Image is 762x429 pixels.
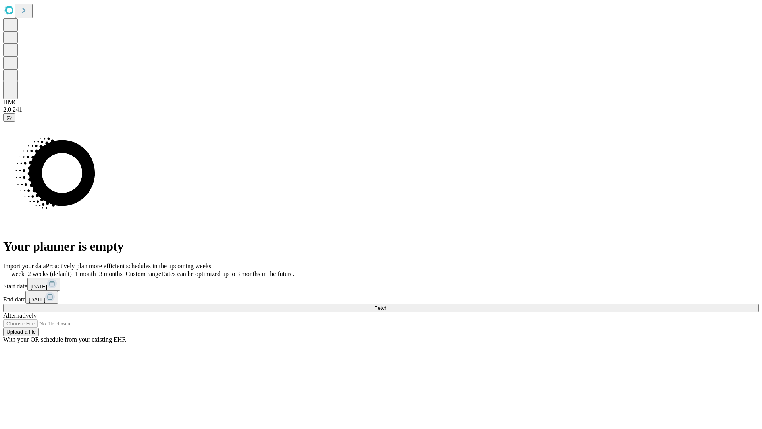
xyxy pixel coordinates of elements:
[3,263,46,269] span: Import your data
[126,271,161,277] span: Custom range
[3,312,37,319] span: Alternatively
[3,304,759,312] button: Fetch
[28,271,72,277] span: 2 weeks (default)
[3,106,759,113] div: 2.0.241
[374,305,387,311] span: Fetch
[3,278,759,291] div: Start date
[3,328,39,336] button: Upload a file
[3,113,15,122] button: @
[25,291,58,304] button: [DATE]
[3,99,759,106] div: HMC
[27,278,60,291] button: [DATE]
[29,297,45,303] span: [DATE]
[99,271,123,277] span: 3 months
[46,263,213,269] span: Proactively plan more efficient schedules in the upcoming weeks.
[161,271,294,277] span: Dates can be optimized up to 3 months in the future.
[3,336,126,343] span: With your OR schedule from your existing EHR
[3,291,759,304] div: End date
[6,271,25,277] span: 1 week
[75,271,96,277] span: 1 month
[3,239,759,254] h1: Your planner is empty
[31,284,47,290] span: [DATE]
[6,114,12,120] span: @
